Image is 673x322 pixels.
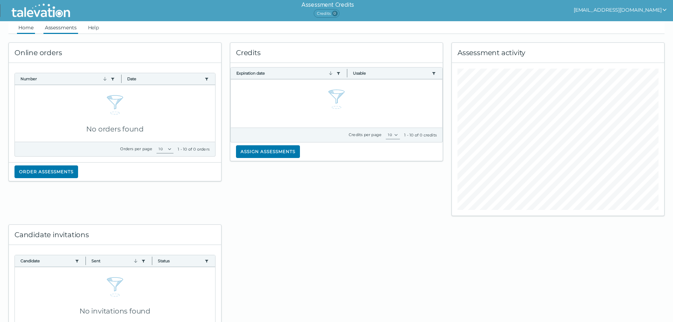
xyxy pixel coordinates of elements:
[9,43,221,63] div: Online orders
[91,258,138,264] button: Sent
[236,70,333,76] button: Expiration date
[120,146,152,151] label: Orders per page
[17,21,35,34] a: Home
[332,11,338,16] span: 0
[301,1,354,9] h6: Assessment Credits
[127,76,202,82] button: Date
[20,258,72,264] button: Candidate
[349,132,382,137] label: Credits per page
[314,9,340,18] span: Credits
[236,145,300,158] button: Assign assessments
[452,43,664,63] div: Assessment activity
[9,225,221,245] div: Candidate invitations
[8,2,73,19] img: Talevation_Logo_Transparent_white.png
[178,146,209,152] div: 1 - 10 of 0 orders
[574,6,667,14] button: show user actions
[345,65,349,81] button: Column resize handle
[14,165,78,178] button: Order assessments
[79,307,150,315] span: No invitations found
[20,76,108,82] button: Number
[83,253,88,268] button: Column resize handle
[404,132,437,138] div: 1 - 10 of 0 credits
[150,253,154,268] button: Column resize handle
[86,125,143,133] span: No orders found
[158,258,202,264] button: Status
[119,71,124,86] button: Column resize handle
[43,21,78,34] a: Assessments
[230,43,443,63] div: Credits
[353,70,429,76] button: Usable
[87,21,101,34] a: Help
